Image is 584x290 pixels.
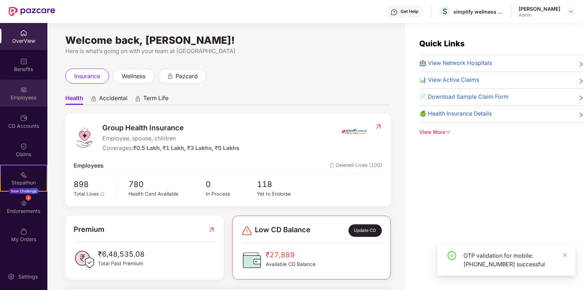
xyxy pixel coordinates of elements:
div: New Challenge [9,188,39,194]
span: right [578,60,584,68]
span: Employees [74,162,104,170]
span: 🏥 View Network Hospitals [420,59,492,68]
span: check-circle [448,251,456,260]
div: 4 [25,195,31,201]
span: Total Lives [74,191,99,197]
span: Accidental [99,94,127,105]
img: RedirectIcon [375,123,382,130]
span: right [578,77,584,85]
img: svg+xml;base64,PHN2ZyBpZD0iRGFuZ2VyLTMyeDMyIiB4bWxucz0iaHR0cDovL3d3dy53My5vcmcvMjAwMC9zdmciIHdpZH... [241,225,253,237]
span: Premium [74,224,104,235]
span: Employee, spouse, children [102,134,239,143]
div: Here is what’s going on with your team at [GEOGRAPHIC_DATA] [65,47,391,56]
img: deleteIcon [330,163,334,168]
span: Total Paid Premium [98,260,145,268]
span: Deleted Lives (100) [330,162,382,170]
div: Update CD [349,224,382,237]
span: 📊 View Active Claims [420,76,480,85]
span: 🍏 Health Insurance Details [420,109,492,118]
span: Low CD Balance [255,224,310,237]
span: wellness [122,72,145,81]
span: info-circle [100,192,104,196]
div: simplify wellness india private limited [453,8,504,15]
img: svg+xml;base64,PHN2ZyBpZD0iQ2xhaW0iIHhtbG5zPSJodHRwOi8vd3d3LnczLm9yZy8yMDAwL3N2ZyIgd2lkdGg9IjIwIi... [20,143,27,150]
img: svg+xml;base64,PHN2ZyBpZD0iRW1wbG95ZWVzIiB4bWxucz0iaHR0cDovL3d3dy53My5vcmcvMjAwMC9zdmciIHdpZHRoPS... [20,86,27,93]
span: Available CD Balance [266,261,316,268]
div: Admin [519,12,560,18]
div: animation [135,95,141,102]
div: animation [90,95,97,102]
img: CDBalanceIcon [241,249,263,271]
span: ₹27,889 [266,249,316,261]
span: close [562,253,567,258]
div: Stepathon [1,179,47,186]
div: Settings [16,273,40,280]
img: logo [74,127,95,148]
span: ₹6,48,535.08 [98,249,145,260]
img: svg+xml;base64,PHN2ZyBpZD0iTXlfT3JkZXJzIiBkYXRhLW5hbWU9Ik15IE9yZGVycyIgeG1sbnM9Imh0dHA6Ly93d3cudz... [20,228,27,235]
div: Yet to Endorse [257,190,308,198]
span: Health [65,94,83,105]
img: RedirectIcon [208,224,215,235]
span: Term Life [143,94,168,105]
img: svg+xml;base64,PHN2ZyBpZD0iRHJvcGRvd24tMzJ4MzIiIHhtbG5zPSJodHRwOi8vd3d3LnczLm9yZy8yMDAwL3N2ZyIgd2... [568,9,574,14]
span: right [578,94,584,102]
div: [PERSON_NAME] [519,5,560,12]
span: S [443,7,447,16]
span: down [446,130,451,135]
span: 780 [129,178,206,190]
img: svg+xml;base64,PHN2ZyBpZD0iQmVuZWZpdHMiIHhtbG5zPSJodHRwOi8vd3d3LnczLm9yZy8yMDAwL3N2ZyIgd2lkdGg9Ij... [20,58,27,65]
img: New Pazcare Logo [9,7,55,16]
span: Quick Links [420,39,465,48]
img: insurerIcon [341,122,368,140]
div: Welcome back, [PERSON_NAME]! [65,37,391,43]
img: svg+xml;base64,PHN2ZyB4bWxucz0iaHR0cDovL3d3dy53My5vcmcvMjAwMC9zdmciIHdpZHRoPSIyMSIgaGVpZ2h0PSIyMC... [20,171,27,178]
div: Coverages: [102,144,239,153]
img: svg+xml;base64,PHN2ZyBpZD0iSGVscC0zMngzMiIgeG1sbnM9Imh0dHA6Ly93d3cudzMub3JnLzIwMDAvc3ZnIiB3aWR0aD... [391,9,398,16]
img: svg+xml;base64,PHN2ZyBpZD0iSG9tZSIgeG1sbnM9Imh0dHA6Ly93d3cudzMub3JnLzIwMDAvc3ZnIiB3aWR0aD0iMjAiIG... [20,29,27,37]
img: svg+xml;base64,PHN2ZyBpZD0iQ0RfQWNjb3VudHMiIGRhdGEtbmFtZT0iQ0QgQWNjb3VudHMiIHhtbG5zPSJodHRwOi8vd3... [20,114,27,122]
span: pazcard [176,72,198,81]
img: svg+xml;base64,PHN2ZyBpZD0iU2V0dGluZy0yMHgyMCIgeG1sbnM9Imh0dHA6Ly93d3cudzMub3JnLzIwMDAvc3ZnIiB3aW... [8,273,15,280]
div: View More [420,128,584,136]
div: Get Help [401,9,418,14]
img: PaidPremiumIcon [74,249,95,270]
span: 898 [74,178,112,190]
div: animation [167,72,173,79]
span: Group Health Insurance [102,122,239,134]
span: 0 [206,178,257,190]
span: 📄 Download Sample Claim Form [420,93,509,102]
span: insurance [74,72,100,81]
img: svg+xml;base64,PHN2ZyBpZD0iRW5kb3JzZW1lbnRzIiB4bWxucz0iaHR0cDovL3d3dy53My5vcmcvMjAwMC9zdmciIHdpZH... [20,200,27,207]
span: 118 [257,178,308,190]
div: In Process [206,190,257,198]
div: OTP validation for mobile: [PHONE_NUMBER] successful [463,251,567,268]
span: right [578,111,584,118]
span: ₹0.5 Lakh, ₹1 Lakh, ₹3 Lakhs, ₹5 Lakhs [133,145,239,151]
div: Health Card Available [129,190,206,198]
